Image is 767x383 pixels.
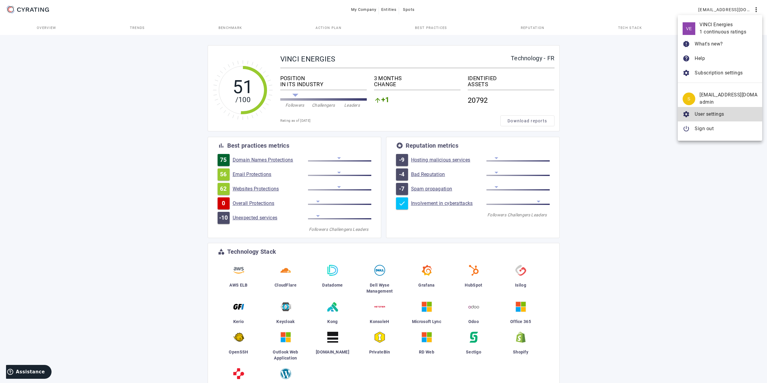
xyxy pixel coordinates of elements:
span: Help [695,55,705,61]
mat-icon: power_settings_new [683,125,690,132]
mat-icon: new_releases [683,40,690,48]
span: User settings [695,111,724,117]
span: What's new? [695,41,723,47]
div: VINCI Energies [699,21,757,28]
div: [EMAIL_ADDRESS][DOMAIN_NAME] [699,91,757,99]
div: 1 continuous ratings [699,28,757,36]
mat-icon: settings [683,111,690,118]
span: Subscription settings [695,70,743,76]
span: Sign out [695,126,714,131]
mat-icon: help [683,55,690,62]
div: admin [699,99,757,106]
div: S [683,93,695,105]
iframe: Ouvre un widget dans lequel vous pouvez trouver plus d’informations [6,365,52,380]
div: VE [683,22,695,35]
mat-icon: settings [683,69,690,77]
